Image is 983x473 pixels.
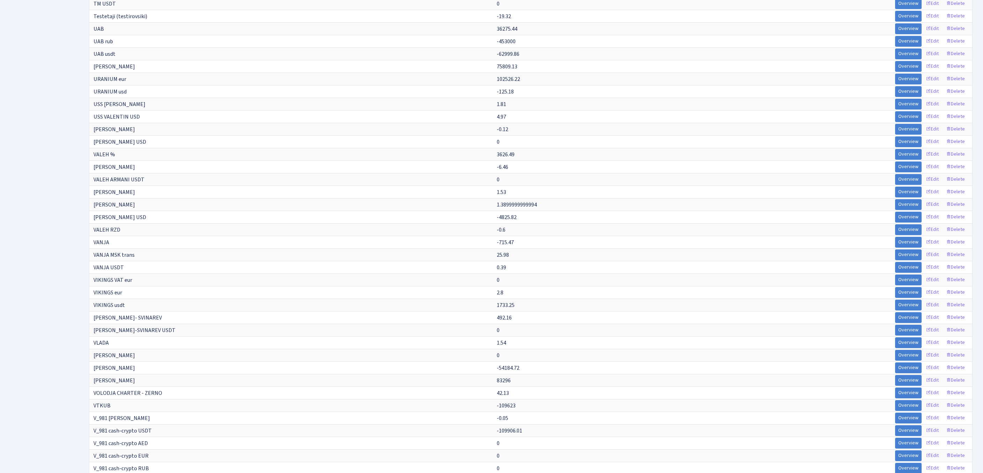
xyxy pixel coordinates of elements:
span: UAB [93,25,104,33]
span: Testetaji (testirovsiki) [93,13,147,20]
span: 1.3899999999994 [497,201,537,209]
a: Overview [895,425,922,436]
a: Edit [923,450,942,461]
a: Delete [943,124,968,135]
a: Overview [895,199,922,210]
span: VALEH ARMANI USDT [93,176,144,183]
span: [PERSON_NAME] [93,188,135,196]
span: 1.54 [497,339,506,347]
span: 4.97 [497,113,506,121]
span: VOLODJA CHARTER - ZERNO [93,389,162,397]
a: Delete [943,375,968,386]
a: Overview [895,61,922,72]
a: Edit [923,375,942,386]
a: Delete [943,275,968,285]
a: Delete [943,224,968,235]
a: Edit [923,11,942,22]
a: Delete [943,36,968,47]
span: -0.05 [497,414,508,422]
span: V_981 cash-crypto AED [93,440,148,447]
a: Overview [895,388,922,398]
a: Overview [895,312,922,323]
span: -0.6 [497,226,505,234]
span: URANIUM eur [93,75,126,83]
a: Delete [943,325,968,336]
a: Delete [943,425,968,436]
span: [PERSON_NAME]-SVINAREV USDT [93,326,175,334]
a: Overview [895,224,922,235]
span: USS [PERSON_NAME] [93,100,145,108]
a: Overview [895,48,922,59]
a: Overview [895,23,922,34]
span: V_981 cash-crypto RUB [93,465,149,472]
a: Edit [923,61,942,72]
a: Delete [943,438,968,449]
a: Edit [923,86,942,97]
span: UAB usdt [93,50,115,58]
a: Edit [923,212,942,223]
span: 3626.49 [497,151,515,158]
a: Edit [923,149,942,160]
a: Overview [895,249,922,260]
a: Delete [943,388,968,398]
a: Delete [943,350,968,361]
span: 0 [497,176,500,183]
span: 36275.44 [497,25,517,33]
a: Overview [895,300,922,310]
a: Edit [923,111,942,122]
a: Delete [943,174,968,185]
span: [PERSON_NAME] USD [93,213,146,221]
span: VANJA MSK trans [93,251,135,259]
a: Delete [943,74,968,84]
a: Edit [923,413,942,423]
a: Edit [923,425,942,436]
span: -453000 [497,38,516,45]
span: VLADA [93,339,109,347]
span: -54184.72 [497,364,519,372]
span: 0 [497,326,500,334]
a: Delete [943,249,968,260]
a: Edit [923,237,942,248]
a: Edit [923,438,942,449]
a: Edit [923,287,942,298]
span: -109906.01 [497,427,522,435]
a: Edit [923,174,942,185]
span: USS VALENTIN USD [93,113,140,121]
a: Overview [895,111,922,122]
span: -6.46 [497,163,508,171]
a: Edit [923,300,942,310]
a: Overview [895,375,922,386]
a: Edit [923,124,942,135]
a: Edit [923,350,942,361]
a: Edit [923,36,942,47]
span: V_981 cash-crypto USDT [93,427,152,435]
a: Delete [943,11,968,22]
a: Delete [943,413,968,423]
a: Overview [895,400,922,411]
a: Delete [943,99,968,110]
a: Delete [943,199,968,210]
span: V_981 cash-crypto EUR [93,452,149,460]
a: Delete [943,337,968,348]
a: Delete [943,111,968,122]
a: Overview [895,350,922,361]
span: 25.98 [497,251,509,259]
a: Delete [943,48,968,59]
span: [PERSON_NAME] [93,63,135,70]
a: Edit [923,262,942,273]
span: -109623 [497,402,516,410]
a: Delete [943,450,968,461]
a: Edit [923,23,942,34]
span: 102526.22 [497,75,520,83]
span: V_981 [PERSON_NAME] [93,414,150,422]
a: Overview [895,149,922,160]
span: VIKINGS VAT eur [93,276,132,284]
span: VANJA [93,239,109,246]
a: Edit [923,99,942,110]
a: Overview [895,275,922,285]
span: UAB rub [93,38,113,45]
a: Overview [895,337,922,348]
span: 492.16 [497,314,512,322]
span: [PERSON_NAME] [93,163,135,171]
a: Overview [895,99,922,110]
